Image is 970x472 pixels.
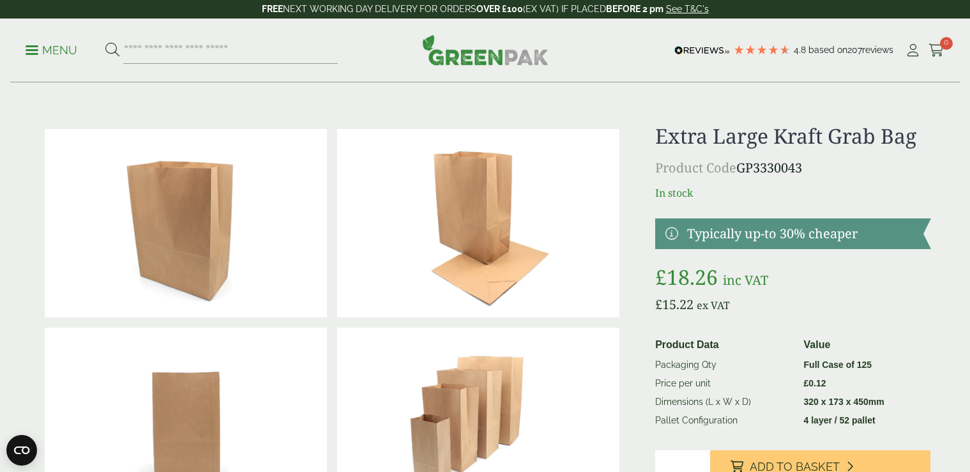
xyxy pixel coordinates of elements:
strong: 4 layer / 52 pallet [804,415,875,425]
i: My Account [905,44,921,57]
i: Cart [928,44,944,57]
a: See T&C's [666,4,709,14]
span: 207 [847,45,862,55]
a: 0 [928,41,944,60]
img: 3330043 Extra Large Kraft Grab Bag V3 [337,129,619,317]
strong: Full Case of 125 [804,360,872,370]
span: inc VAT [723,271,768,289]
span: £ [655,263,667,291]
img: REVIEWS.io [674,46,730,55]
span: Product Code [655,159,736,176]
span: 4.8 [794,45,808,55]
span: reviews [862,45,893,55]
a: Menu [26,43,77,56]
div: 4.79 Stars [733,44,791,56]
td: Price per unit [650,374,798,393]
h1: Extra Large Kraft Grab Bag [655,124,930,148]
span: 0 [940,37,953,50]
p: GP3330043 [655,158,930,178]
bdi: 0.12 [804,378,826,388]
p: Menu [26,43,77,58]
bdi: 18.26 [655,263,718,291]
span: Based on [808,45,847,55]
td: Packaging Qty [650,356,798,375]
th: Value [799,335,926,356]
img: GreenPak Supplies [422,34,549,65]
strong: 320 x 173 x 450mm [804,397,884,407]
button: Open CMP widget [6,435,37,466]
span: £ [804,378,809,388]
span: £ [655,296,662,313]
strong: OVER £100 [476,4,523,14]
p: In stock [655,185,930,201]
strong: BEFORE 2 pm [606,4,663,14]
span: ex VAT [697,298,730,312]
td: Dimensions (L x W x D) [650,393,798,411]
img: 3330043 Extra Large Kraft Grab Bag V1 [45,129,327,317]
strong: FREE [262,4,283,14]
bdi: 15.22 [655,296,693,313]
td: Pallet Configuration [650,411,798,430]
th: Product Data [650,335,798,356]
